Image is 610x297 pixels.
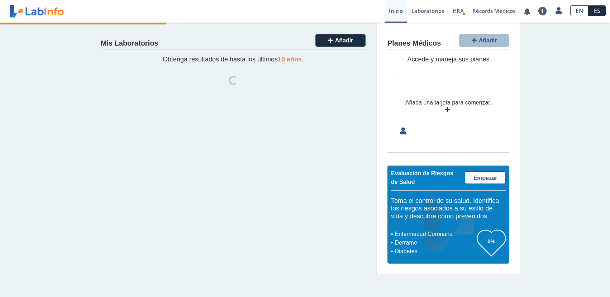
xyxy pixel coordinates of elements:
[453,7,464,14] span: HRA
[479,37,497,43] span: Añadir
[387,39,441,48] h4: Planes Médicos
[393,230,477,238] li: Enfermedad Coronaria
[278,56,302,63] span: 10 años
[391,170,453,185] span: Evaluación de Riesgos de Salud
[459,34,509,47] button: Añadir
[465,171,506,184] a: Empezar
[335,37,353,43] span: Añadir
[588,5,606,16] a: ES
[393,247,477,256] li: Diabetes
[391,197,506,221] h5: Toma el control de su salud. Identifica los riesgos asociados a su estilo de vida y descubre cómo...
[405,98,491,107] div: Añada una tarjeta para comenzar.
[163,56,304,63] span: Obtenga resultados de hasta los últimos .
[393,238,477,247] li: Derrame
[570,5,588,16] a: EN
[315,34,366,47] button: Añadir
[101,39,158,48] h4: Mis Laboratorios
[473,175,497,181] span: Empezar
[477,237,506,246] h3: 0%
[407,56,489,63] span: Accede y maneja sus planes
